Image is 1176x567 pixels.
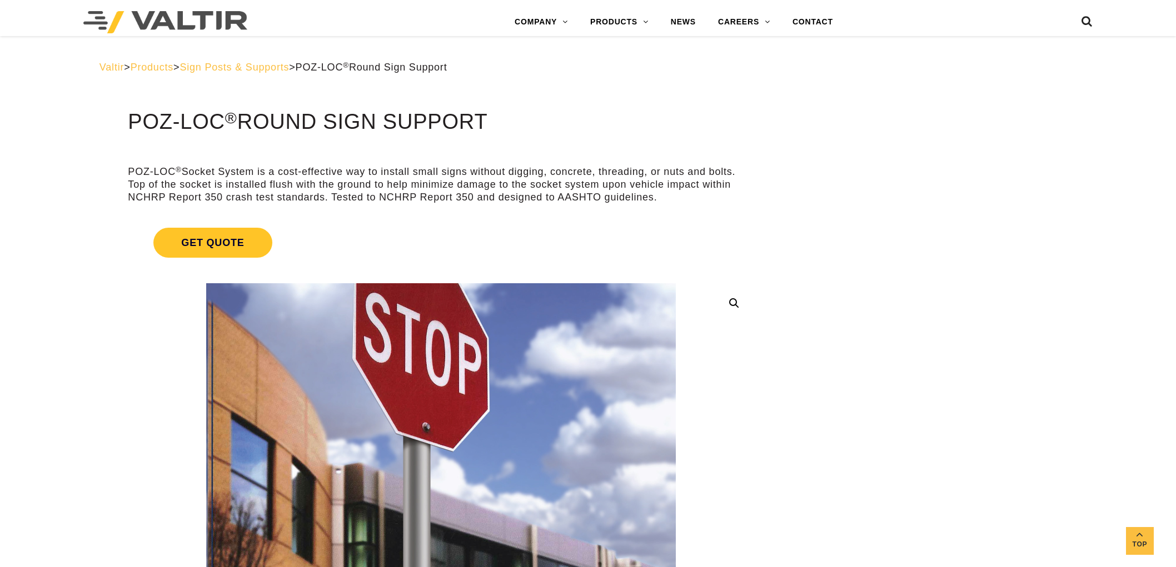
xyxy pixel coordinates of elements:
[180,62,289,73] a: Sign Posts & Supports
[781,11,844,33] a: CONTACT
[128,214,754,271] a: Get Quote
[504,11,579,33] a: COMPANY
[579,11,660,33] a: PRODUCTS
[225,109,237,127] sup: ®
[128,111,754,134] h1: POZ-LOC Round Sign Support
[153,228,272,258] span: Get Quote
[128,165,754,204] p: POZ-LOC Socket System is a cost-effective way to install small signs without digging, concrete, t...
[176,165,182,174] sup: ®
[707,11,781,33] a: CAREERS
[83,11,247,33] img: Valtir
[296,62,447,73] span: POZ-LOC Round Sign Support
[99,62,124,73] a: Valtir
[343,61,349,69] sup: ®
[1126,527,1154,555] a: Top
[131,62,173,73] a: Products
[660,11,707,33] a: NEWS
[1126,538,1154,551] span: Top
[99,61,1077,74] div: > > >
